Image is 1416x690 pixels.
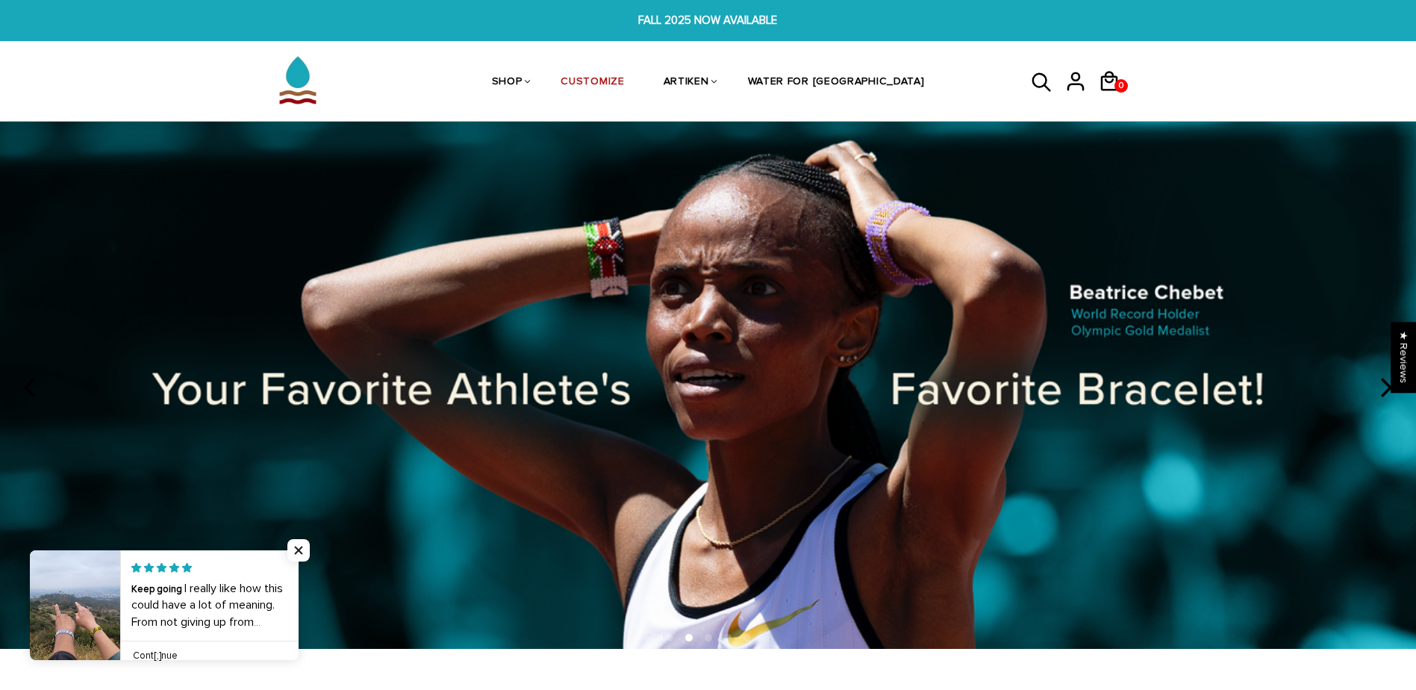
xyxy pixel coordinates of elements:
a: CUSTOMIZE [561,43,624,122]
a: 0 [1098,97,1132,99]
span: Close popup widget [287,539,310,562]
div: Click to open Judge.me floating reviews tab [1391,322,1416,393]
button: next [1368,371,1401,404]
a: WATER FOR [GEOGRAPHIC_DATA] [748,43,925,122]
a: ARTIKEN [664,43,709,122]
a: SHOP [492,43,523,122]
span: 0 [1115,75,1127,96]
button: previous [15,371,48,404]
span: FALL 2025 NOW AVAILABLE [434,12,982,29]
